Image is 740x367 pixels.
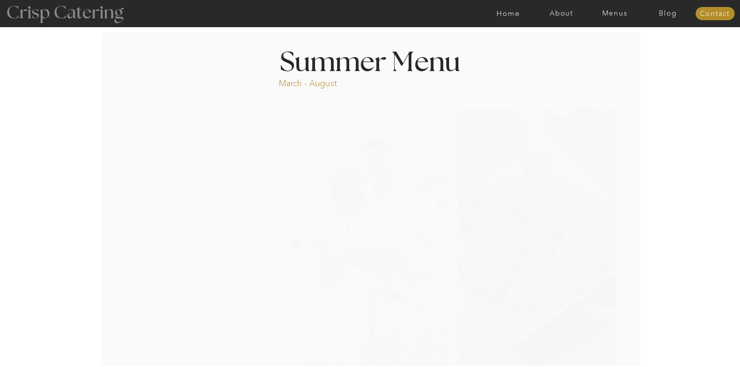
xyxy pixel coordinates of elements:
[535,10,588,17] a: About
[482,10,535,17] a: Home
[279,78,386,87] p: March - August
[588,10,641,17] a: Menus
[695,10,735,18] a: Contact
[262,49,478,72] h1: Summer Menu
[641,10,695,17] a: Blog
